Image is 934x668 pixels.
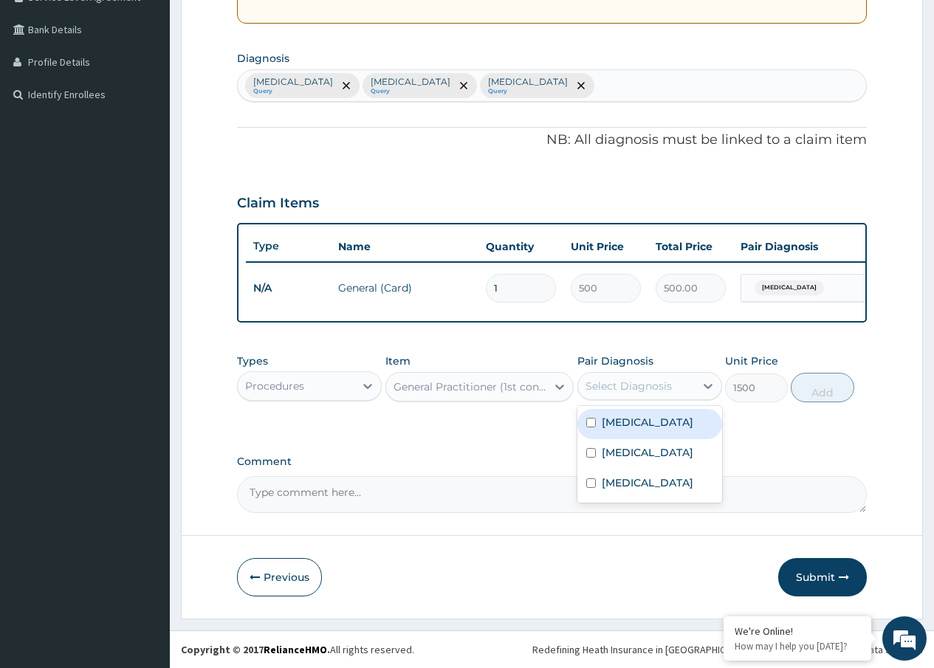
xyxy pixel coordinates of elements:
[245,379,304,393] div: Procedures
[237,196,319,212] h3: Claim Items
[242,7,278,43] div: Minimize live chat window
[602,415,693,430] label: [MEDICAL_DATA]
[488,76,568,88] p: [MEDICAL_DATA]
[264,643,327,656] a: RelianceHMO
[563,232,648,261] th: Unit Price
[246,233,331,260] th: Type
[577,354,653,368] label: Pair Diagnosis
[488,88,568,95] small: Query
[331,273,478,303] td: General (Card)
[331,232,478,261] th: Name
[394,379,549,394] div: General Practitioner (1st consultation)
[478,232,563,261] th: Quantity
[602,445,693,460] label: [MEDICAL_DATA]
[246,275,331,302] td: N/A
[602,475,693,490] label: [MEDICAL_DATA]
[237,355,268,368] label: Types
[237,558,322,596] button: Previous
[253,88,333,95] small: Query
[77,83,248,102] div: Chat with us now
[7,403,281,455] textarea: Type your message and hit 'Enter'
[237,455,867,468] label: Comment
[253,76,333,88] p: [MEDICAL_DATA]
[735,624,860,638] div: We're Online!
[385,354,411,368] label: Item
[181,643,330,656] strong: Copyright © 2017 .
[586,379,672,393] div: Select Diagnosis
[86,186,204,335] span: We're online!
[733,232,896,261] th: Pair Diagnosis
[791,373,854,402] button: Add
[755,280,824,295] span: [MEDICAL_DATA]
[371,76,450,88] p: [MEDICAL_DATA]
[735,640,860,652] p: How may I help you today?
[27,74,60,111] img: d_794563401_company_1708531726252_794563401
[725,354,778,368] label: Unit Price
[574,79,588,92] span: remove selection option
[340,79,353,92] span: remove selection option
[237,131,867,150] p: NB: All diagnosis must be linked to a claim item
[532,642,923,657] div: Redefining Heath Insurance in [GEOGRAPHIC_DATA] using Telemedicine and Data Science!
[778,558,867,596] button: Submit
[170,630,934,668] footer: All rights reserved.
[648,232,733,261] th: Total Price
[237,51,289,66] label: Diagnosis
[371,88,450,95] small: Query
[457,79,470,92] span: remove selection option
